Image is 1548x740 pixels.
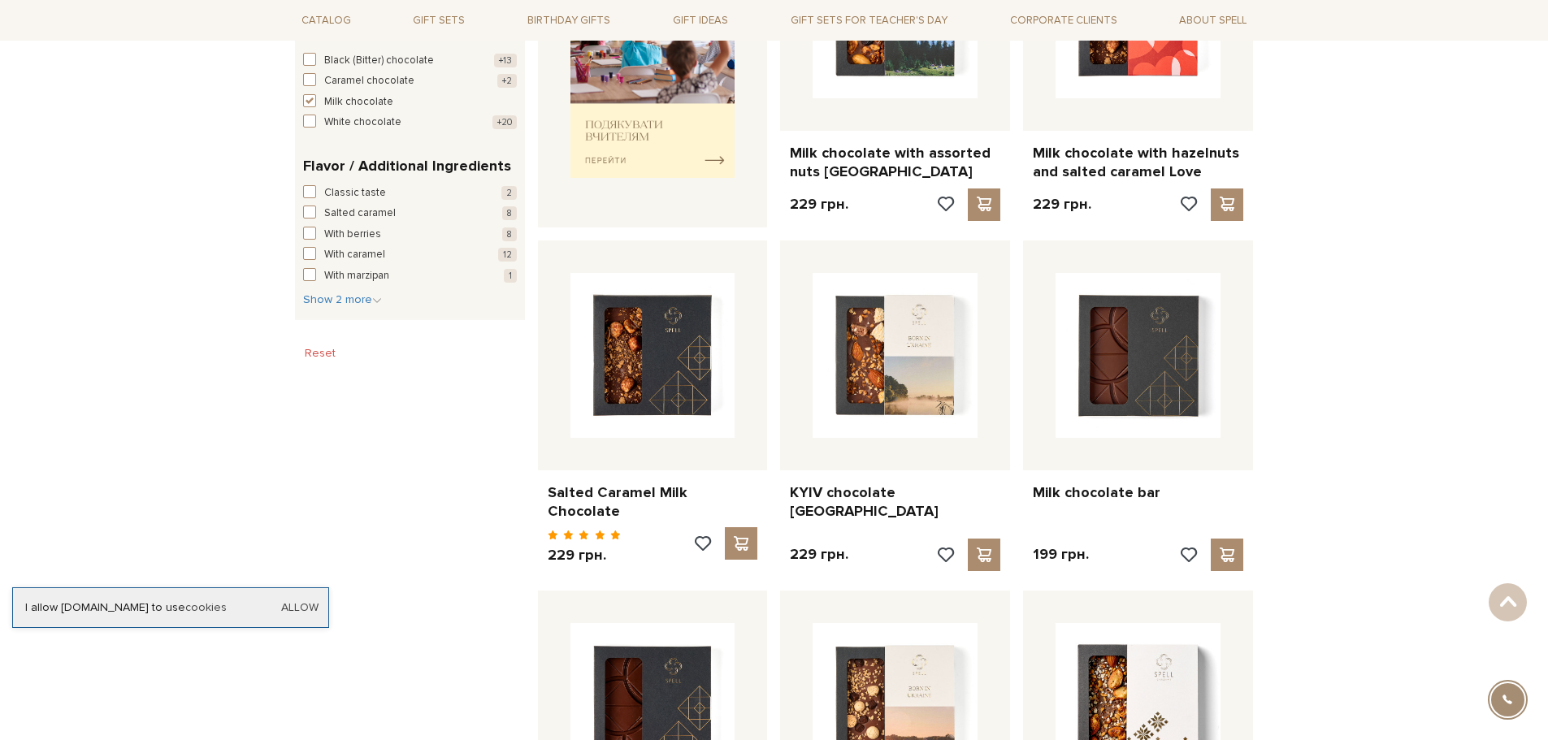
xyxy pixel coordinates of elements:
span: +13 [494,54,517,67]
a: Milk chocolate with hazelnuts and salted caramel Love [1033,144,1243,182]
button: With berries 8 [303,227,517,243]
button: White chocolate +20 [303,115,517,131]
p: 199 грн. [1033,545,1089,564]
span: Black (Bitter) chocolate [324,53,434,69]
span: 12 [498,248,517,262]
span: +20 [492,115,517,129]
button: Caramel chocolate +2 [303,73,517,89]
a: Gift sets [406,8,471,33]
span: Flavor / Additional Ingredients [303,155,511,177]
a: Gift sets for Teacher's Day [784,6,954,34]
a: Milk chocolate bar [1033,483,1243,502]
span: With berries [324,227,381,243]
a: Catalog [295,8,358,33]
span: Caramel chocolate [324,73,414,89]
button: Black (Bitter) chocolate +13 [303,53,517,69]
img: KYIV chocolate Ukraine [813,273,978,438]
span: Show 2 more [303,292,382,306]
span: 8 [502,227,517,241]
span: +2 [497,74,517,88]
a: Corporate clients [1004,6,1124,34]
a: About Spell [1173,8,1253,33]
button: Classic taste 2 [303,185,517,201]
div: I allow [DOMAIN_NAME] to use [13,600,328,615]
p: 229 грн. [548,546,622,565]
span: Classic taste [324,185,386,201]
span: 1 [504,269,517,283]
a: Gift ideas [666,8,735,33]
button: Reset [295,340,345,366]
span: 2 [501,186,517,200]
a: Salted Caramel Milk Chocolate [548,483,758,521]
p: 229 грн. [790,195,848,214]
button: Milk chocolate [303,94,517,110]
span: Milk chocolate [324,94,393,110]
span: With caramel [324,247,385,263]
p: 229 грн. [1033,195,1091,214]
button: With caramel 12 [303,247,517,263]
span: 8 [502,206,517,220]
a: Birthday gifts [521,8,617,33]
a: KYIV chocolate [GEOGRAPHIC_DATA] [790,483,1000,521]
button: With marzipan 1 [303,268,517,284]
span: White chocolate [324,115,401,131]
a: cookies [185,600,227,614]
button: Show 2 more [303,292,382,308]
a: Milk chocolate with assorted nuts [GEOGRAPHIC_DATA] [790,144,1000,182]
span: With marzipan [324,268,389,284]
a: Allow [281,600,319,615]
button: Salted caramel 8 [303,206,517,222]
p: 229 грн. [790,545,848,564]
span: Salted caramel [324,206,396,222]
